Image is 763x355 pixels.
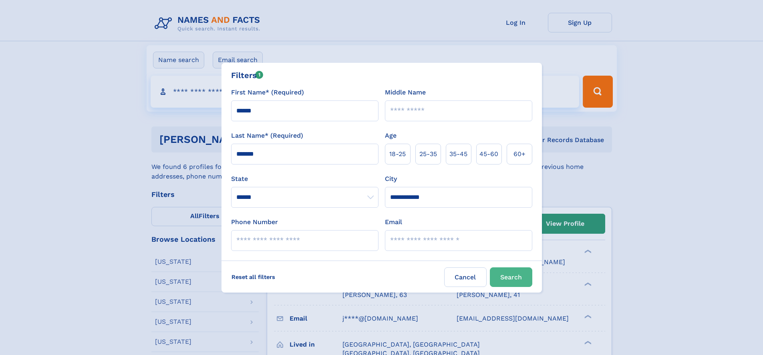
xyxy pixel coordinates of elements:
[385,88,426,97] label: Middle Name
[231,174,378,184] label: State
[231,131,303,140] label: Last Name* (Required)
[449,149,467,159] span: 35‑45
[479,149,498,159] span: 45‑60
[444,267,487,287] label: Cancel
[389,149,406,159] span: 18‑25
[226,267,280,287] label: Reset all filters
[231,217,278,227] label: Phone Number
[385,217,402,227] label: Email
[385,131,397,140] label: Age
[513,149,525,159] span: 60+
[231,69,264,81] div: Filters
[231,88,304,97] label: First Name* (Required)
[490,267,532,287] button: Search
[385,174,397,184] label: City
[419,149,437,159] span: 25‑35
